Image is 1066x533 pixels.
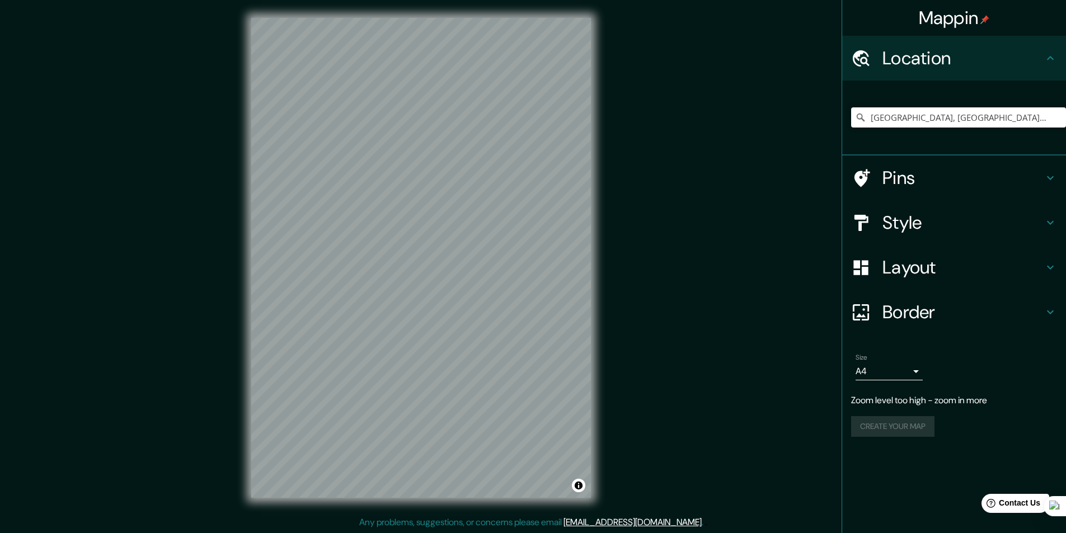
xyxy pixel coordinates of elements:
p: Any problems, suggestions, or concerns please email . [359,516,703,529]
iframe: Help widget launcher [966,489,1054,521]
div: . [705,516,707,529]
div: . [703,516,705,529]
div: Location [842,36,1066,81]
div: A4 [856,362,923,380]
h4: Border [882,301,1044,323]
div: Style [842,200,1066,245]
div: Border [842,290,1066,334]
h4: Layout [882,256,1044,279]
a: [EMAIL_ADDRESS][DOMAIN_NAME] [563,516,702,528]
input: Pick your city or area [851,107,1066,128]
div: Layout [842,245,1066,290]
h4: Style [882,211,1044,234]
img: pin-icon.png [980,15,989,24]
h4: Pins [882,167,1044,189]
h4: Location [882,47,1044,69]
button: Toggle attribution [572,479,585,492]
p: Zoom level too high - zoom in more [851,394,1057,407]
div: Pins [842,155,1066,200]
label: Size [856,353,867,362]
h4: Mappin [919,7,990,29]
canvas: Map [251,18,591,498]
